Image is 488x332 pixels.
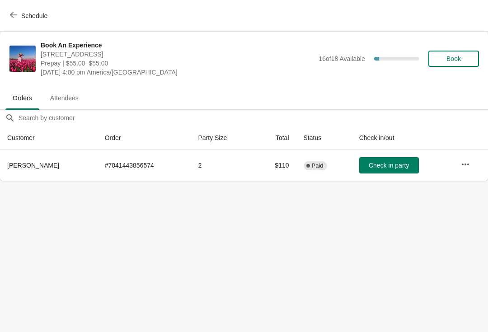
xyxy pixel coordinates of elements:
[41,59,314,68] span: Prepay | $55.00–$55.00
[5,8,55,24] button: Schedule
[21,12,47,19] span: Schedule
[191,150,254,181] td: 2
[98,126,191,150] th: Order
[446,55,461,62] span: Book
[41,41,314,50] span: Book An Experience
[9,46,36,72] img: Book An Experience
[369,162,409,169] span: Check in party
[359,157,419,173] button: Check in party
[41,50,314,59] span: [STREET_ADDRESS]
[254,150,296,181] td: $110
[98,150,191,181] td: # 7041443856574
[312,162,324,169] span: Paid
[41,68,314,77] span: [DATE] 4:00 pm America/[GEOGRAPHIC_DATA]
[5,90,39,106] span: Orders
[428,51,479,67] button: Book
[319,55,365,62] span: 16 of 18 Available
[254,126,296,150] th: Total
[7,162,59,169] span: [PERSON_NAME]
[43,90,86,106] span: Attendees
[18,110,488,126] input: Search by customer
[296,126,352,150] th: Status
[191,126,254,150] th: Party Size
[352,126,454,150] th: Check in/out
